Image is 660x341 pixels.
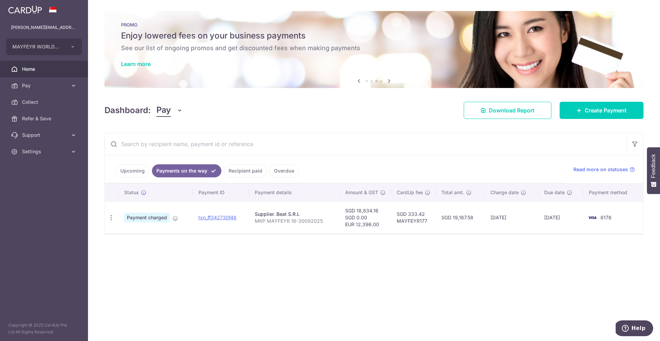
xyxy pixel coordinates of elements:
[121,22,627,27] p: PROMO
[485,201,539,233] td: [DATE]
[22,82,67,89] span: Pay
[8,5,42,14] img: CardUp
[156,104,183,117] button: Pay
[121,44,627,52] h6: See our list of ongoing promos and get discounted fees when making payments
[124,213,170,222] span: Payment charged
[12,43,63,50] span: MAYFEYR WORLDWIDE PTE. LTD.
[255,211,334,218] div: Supplier. Beat S.R.L
[22,99,67,106] span: Collect
[616,320,653,338] iframe: Opens a widget where you can find more information
[544,189,565,196] span: Due date
[585,106,627,114] span: Create Payment
[345,189,378,196] span: Amount & GST
[489,106,535,114] span: Download Report
[124,189,139,196] span: Status
[22,148,67,155] span: Settings
[22,115,67,122] span: Refer & Save
[397,189,423,196] span: CardUp fee
[601,214,612,220] span: 6178
[11,24,77,31] p: [PERSON_NAME][EMAIL_ADDRESS][DOMAIN_NAME]
[269,164,299,177] a: Overdue
[152,164,221,177] a: Payments on the way
[583,184,643,201] th: Payment method
[105,133,627,155] input: Search by recipient name, payment id or reference
[650,154,657,178] span: Feedback
[647,147,660,194] button: Feedback - Show survey
[22,132,67,139] span: Support
[491,189,519,196] span: Charge date
[249,184,340,201] th: Payment details
[573,166,635,173] a: Read more on statuses
[193,184,249,201] th: Payment ID
[441,189,464,196] span: Total amt.
[255,218,334,224] p: MKP MAYFEYR 16-30092025
[104,11,643,88] img: Latest Promos Banner
[539,201,583,233] td: [DATE]
[391,201,436,233] td: SGD 333.42 MAYFEYR177
[585,213,599,222] img: Bank Card
[560,102,643,119] a: Create Payment
[464,102,551,119] a: Download Report
[156,104,171,117] span: Pay
[340,201,391,233] td: SGD 18,834.16 SGD 0.00 EUR 12,396.00
[224,164,267,177] a: Recipient paid
[121,60,151,67] a: Learn more
[6,38,82,55] button: MAYFEYR WORLDWIDE PTE. LTD.
[22,66,67,73] span: Home
[116,164,149,177] a: Upcoming
[198,214,236,220] a: txn_ff342730f48
[436,201,485,233] td: SGD 19,167.58
[104,104,151,117] h4: Dashboard:
[573,166,628,173] span: Read more on statuses
[121,30,627,41] h5: Enjoy lowered fees on your business payments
